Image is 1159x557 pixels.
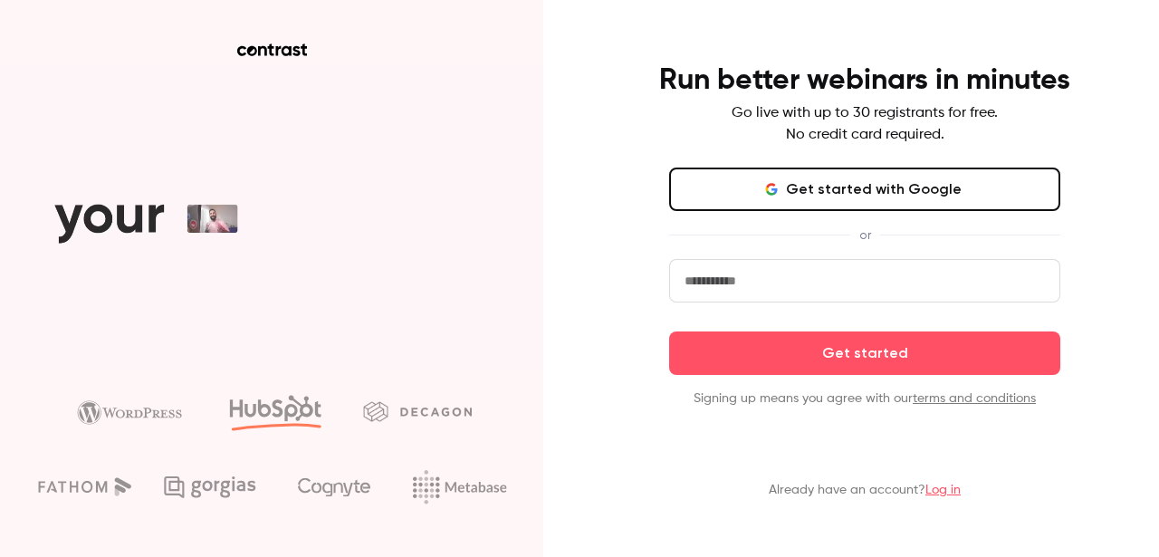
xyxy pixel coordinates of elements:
[669,389,1060,408] p: Signing up means you agree with our
[732,102,998,146] p: Go live with up to 30 registrants for free. No credit card required.
[363,401,472,421] img: decagon
[925,484,961,496] a: Log in
[850,226,880,245] span: or
[669,331,1060,375] button: Get started
[769,481,961,499] p: Already have an account?
[913,392,1036,405] a: terms and conditions
[659,62,1070,99] h4: Run better webinars in minutes
[669,168,1060,211] button: Get started with Google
